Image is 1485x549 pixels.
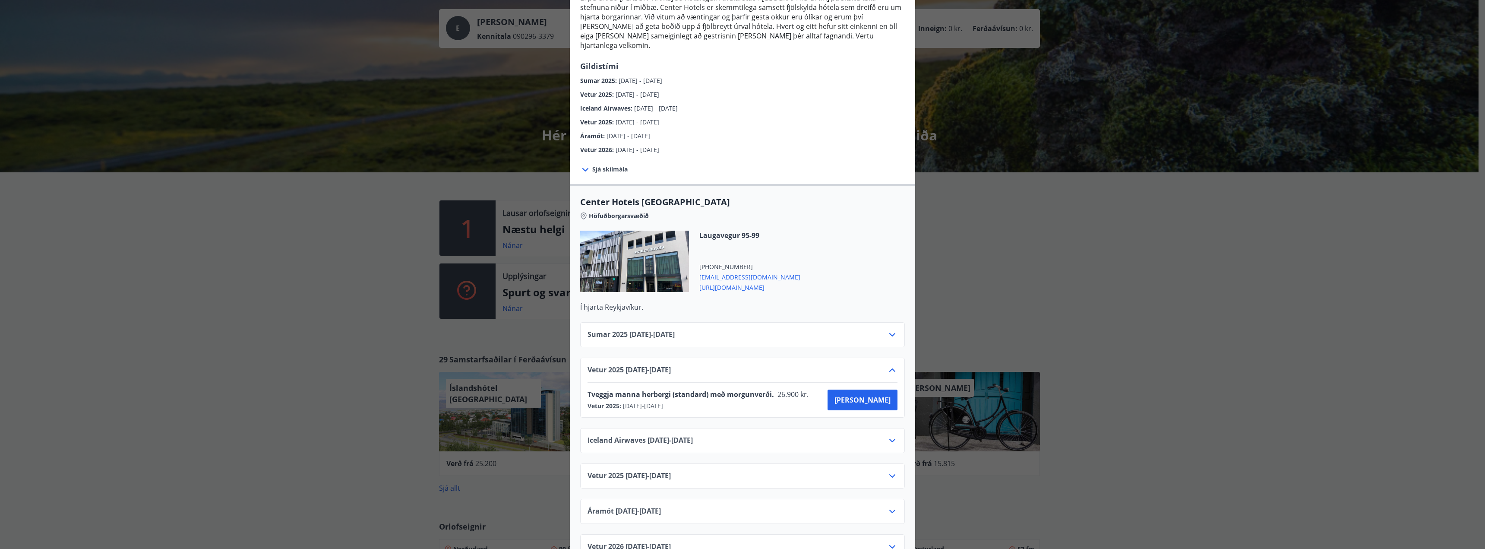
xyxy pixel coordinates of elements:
[580,132,607,140] span: Áramót :
[616,146,659,154] span: [DATE] - [DATE]
[616,90,659,98] span: [DATE] - [DATE]
[699,282,800,292] span: [URL][DOMAIN_NAME]
[589,212,649,220] span: Höfuðborgarsvæðið
[580,90,616,98] span: Vetur 2025 :
[619,76,662,85] span: [DATE] - [DATE]
[588,402,621,410] span: Vetur 2025 :
[580,118,616,126] span: Vetur 2025 :
[580,61,619,71] span: Gildistími
[588,365,671,375] span: Vetur 2025 [DATE] - [DATE]
[699,231,800,240] span: Laugavegur 95-99
[580,146,616,154] span: Vetur 2026 :
[774,390,811,399] span: 26.900 kr.
[634,104,678,112] span: [DATE] - [DATE]
[834,395,891,405] span: [PERSON_NAME]
[580,76,619,85] span: Sumar 2025 :
[621,402,663,410] span: [DATE] - [DATE]
[580,196,905,208] span: Center Hotels [GEOGRAPHIC_DATA]
[607,132,650,140] span: [DATE] - [DATE]
[699,263,800,271] span: [PHONE_NUMBER]
[580,104,634,112] span: Iceland Airwaves :
[828,390,897,410] button: [PERSON_NAME]
[580,302,905,312] p: Í hjarta Reykjavíkur.
[588,390,774,399] span: Tveggja manna herbergi (standard) með morgunverði.
[588,330,675,340] span: Sumar 2025 [DATE] - [DATE]
[592,165,628,174] span: Sjá skilmála
[616,118,659,126] span: [DATE] - [DATE]
[699,271,800,282] span: [EMAIL_ADDRESS][DOMAIN_NAME]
